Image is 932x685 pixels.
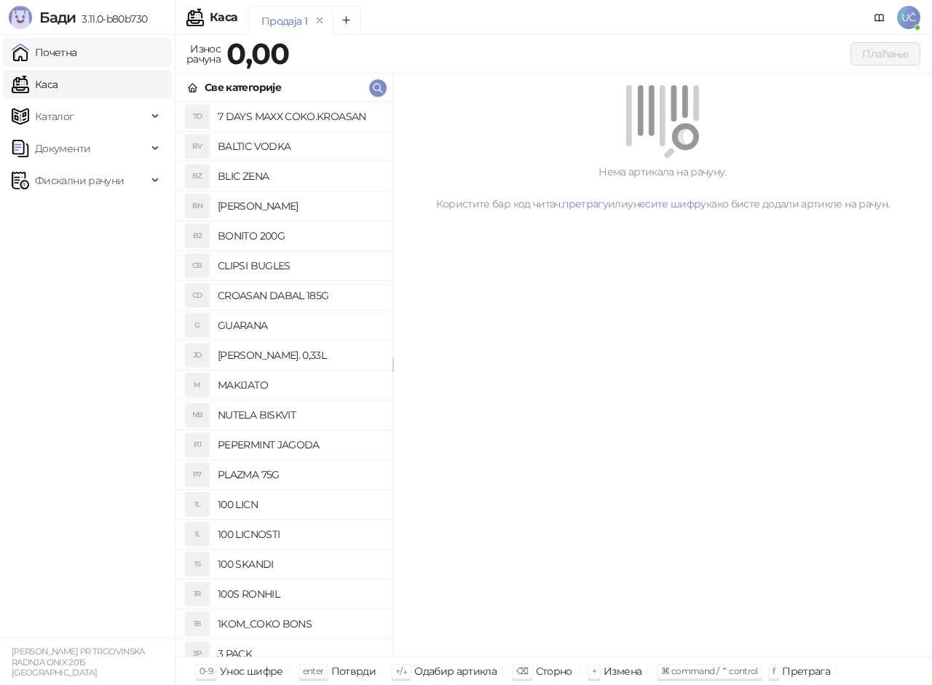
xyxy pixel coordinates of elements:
span: Бади [39,9,76,26]
div: 1R [186,582,209,606]
button: Add tab [332,6,361,35]
div: JD [186,344,209,367]
div: Одабир артикла [414,662,497,681]
h4: 100 SKANDI [218,553,381,576]
div: 1L [186,493,209,516]
div: M [186,373,209,397]
div: CB [186,254,209,277]
h4: CROASAN DABAL 185G [218,284,381,307]
h4: NUTELA BISKVIT [218,403,381,427]
span: ↑/↓ [395,665,407,676]
a: унесите шифру [628,197,706,210]
div: Нема артикала на рачуну. Користите бар код читач, или како бисте додали артикле на рачун. [411,164,915,212]
div: 3P [186,642,209,665]
div: Потврди [331,662,376,681]
small: [PERSON_NAME] PR TRGOVINSKA RADNJA ONIX 2015 [GEOGRAPHIC_DATA] [12,646,145,678]
div: grid [175,102,392,657]
h4: 7 DAYS MAXX COKO.KROASAN [218,105,381,128]
span: f [773,665,775,676]
div: PJ [186,433,209,456]
span: ⌘ command / ⌃ control [661,665,758,676]
div: P7 [186,463,209,486]
h4: 100 LICNOSTI [218,523,381,546]
div: BV [186,135,209,158]
div: Претрага [782,662,830,681]
h4: BLIC ZENA [218,165,381,188]
span: Документи [35,134,90,163]
h4: PLAZMA 75G [218,463,381,486]
div: BN [186,194,209,218]
div: B2 [186,224,209,248]
h4: BONITO 200G [218,224,381,248]
div: 7D [186,105,209,128]
div: Износ рачуна [183,39,224,68]
div: Сторно [536,662,572,681]
span: enter [303,665,324,676]
div: BZ [186,165,209,188]
span: Каталог [35,102,74,131]
h4: GUARANA [218,314,381,337]
span: Фискални рачуни [35,166,124,195]
div: Измена [604,662,641,681]
h4: [PERSON_NAME] [218,194,381,218]
strong: 0,00 [226,36,289,71]
h4: BALTIC VODKA [218,135,381,158]
h4: 1KOM_COKO BONS [218,612,381,635]
h4: 3 PACK [218,642,381,665]
button: remove [310,15,329,27]
div: 1S [186,553,209,576]
span: 0-9 [200,665,213,676]
a: Документација [868,6,891,29]
img: Logo [9,6,32,29]
h4: 100S RONHIL [218,582,381,606]
h4: PEPERMINT JAGODA [218,433,381,456]
h4: MAKIJATO [218,373,381,397]
span: 3.11.0-b80b730 [76,12,147,25]
div: Све категорије [205,79,281,95]
div: Унос шифре [220,662,283,681]
a: Каса [12,70,58,99]
span: ⌫ [516,665,528,676]
div: 1B [186,612,209,635]
a: Почетна [12,38,77,67]
span: + [592,665,596,676]
div: Каса [210,12,237,23]
h4: 100 LICN [218,493,381,516]
h4: [PERSON_NAME]. 0,33L [218,344,381,367]
div: G [186,314,209,337]
div: Продаја 1 [261,13,307,29]
button: Плаћање [850,42,920,66]
div: NB [186,403,209,427]
a: претрагу [562,197,608,210]
div: 1L [186,523,209,546]
h4: CLIPSI BUGLES [218,254,381,277]
span: UČ [897,6,920,29]
div: CD [186,284,209,307]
